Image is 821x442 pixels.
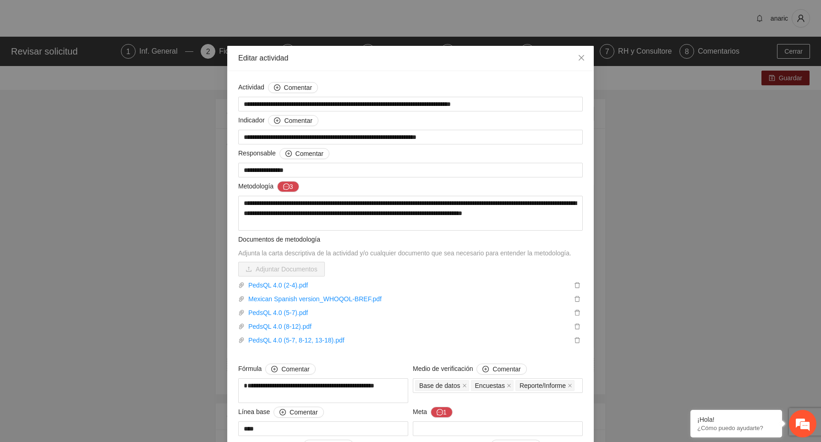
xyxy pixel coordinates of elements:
[520,381,566,391] span: Reporte/Informe
[578,54,585,61] span: close
[290,407,317,417] span: Comentar
[245,280,572,290] a: PedsQL 4.0 (2-4).pdf
[419,381,460,391] span: Base de datos
[572,337,582,343] span: delete
[238,337,245,343] span: paper-clip
[697,416,775,423] div: ¡Hola!
[437,409,443,416] span: message
[245,335,572,345] a: PedsQL 4.0 (5-7, 8-12, 13-18).pdf
[274,407,323,418] button: Línea base
[238,236,320,243] span: Documentos de metodología
[284,83,312,93] span: Comentar
[284,116,312,126] span: Comentar
[572,308,583,318] button: delete
[572,296,582,302] span: delete
[476,364,526,375] button: Medio de verificación
[279,409,286,416] span: plus-circle
[238,282,245,288] span: paper-clip
[572,309,582,316] span: delete
[245,321,572,331] a: PedsQL 4.0 (8-12).pdf
[572,323,582,330] span: delete
[274,84,280,92] span: plus-circle
[296,149,323,159] span: Comentar
[238,296,245,302] span: paper-clip
[265,364,315,375] button: Fórmula
[238,364,316,375] span: Fórmula
[493,364,520,374] span: Comentar
[568,383,572,388] span: close
[471,380,514,391] span: Encuestas
[238,148,329,159] span: Responsable
[415,380,469,391] span: Base de datos
[281,364,309,374] span: Comentar
[285,150,292,158] span: plus-circle
[569,46,594,71] button: Close
[572,335,583,345] button: delete
[238,309,245,316] span: paper-clip
[238,181,299,192] span: Metodología
[279,148,329,159] button: Responsable
[268,115,318,126] button: Indicador
[271,366,278,373] span: plus-circle
[572,280,583,290] button: delete
[475,381,505,391] span: Encuestas
[238,82,318,93] span: Actividad
[238,407,324,418] span: Línea base
[274,117,280,125] span: plus-circle
[238,323,245,330] span: paper-clip
[245,294,572,304] a: Mexican Spanish version_WHOQOL-BREF.pdf
[238,265,325,273] span: uploadAdjuntar Documentos
[413,364,527,375] span: Medio de verificación
[245,308,572,318] a: PedsQL 4.0 (5-7).pdf
[515,380,575,391] span: Reporte/Informe
[283,183,290,191] span: message
[238,262,325,276] button: uploadAdjuntar Documentos
[431,407,453,418] button: Meta
[697,425,775,431] p: ¿Cómo puedo ayudarte?
[238,115,318,126] span: Indicador
[413,407,453,418] span: Meta
[572,294,583,304] button: delete
[462,383,467,388] span: close
[507,383,511,388] span: close
[238,53,583,63] div: Editar actividad
[572,321,583,331] button: delete
[277,181,299,192] button: Metodología
[238,249,571,257] span: Adjunta la carta descriptiva de la actividad y/o cualquier documento que sea necesario para enten...
[572,282,582,288] span: delete
[482,366,489,373] span: plus-circle
[268,82,318,93] button: Actividad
